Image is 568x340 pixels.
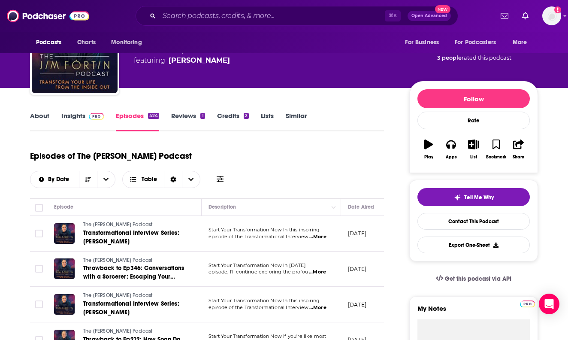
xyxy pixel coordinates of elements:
img: Podchaser - Follow, Share and Rate Podcasts [7,8,89,24]
span: episode of the Transformational Interview [208,304,308,310]
div: Rate [417,112,530,129]
div: List [470,155,477,160]
span: episode, I’ll continue exploring the profou [208,269,308,275]
button: open menu [30,34,73,51]
a: Lists [261,112,274,131]
div: Sort Direction [164,171,182,188]
img: Podchaser Pro [520,301,535,307]
a: Show notifications dropdown [519,9,532,23]
div: 1 [200,113,205,119]
a: Reviews1 [171,112,205,131]
img: Podchaser Pro [89,113,104,120]
a: Contact This Podcast [417,213,530,230]
button: List [462,134,485,165]
button: Share [508,134,530,165]
span: For Business [405,36,439,49]
span: rated this podcast [462,55,511,61]
span: More [513,36,527,49]
span: The [PERSON_NAME] Podcast [83,222,152,228]
span: Monitoring [111,36,142,49]
span: ...More [309,304,326,311]
button: open menu [30,176,79,182]
span: For Podcasters [455,36,496,49]
a: Jim Fortin [169,55,230,66]
a: Pro website [520,299,535,307]
span: Start Your Transformation Now⁠ In [DATE] [208,262,306,268]
a: Credits2 [217,112,249,131]
a: Similar [286,112,307,131]
div: 2 [244,113,249,119]
a: Throwback to Ep346: Conversations with a Sorcerer: Escaping Your Biggest Enemy Part 2 [83,264,186,281]
span: 3 people [437,55,462,61]
span: Get this podcast via API [445,275,511,282]
span: Throwback to Ep346: Conversations with a Sorcerer: Escaping Your Biggest Enemy Part 2 [83,264,184,289]
button: Show profile menu [542,6,561,25]
span: episode of the Transformational Interview [208,234,308,240]
span: The [PERSON_NAME] Podcast [83,292,152,298]
span: ⌘ K [385,10,401,21]
p: [DATE] [348,301,366,308]
button: Column Actions [329,202,339,212]
div: Date Aired [348,202,374,212]
a: The [PERSON_NAME] Podcast [83,328,186,335]
a: About [30,112,49,131]
span: Start Your Transformation Now In this inspiring [208,297,320,304]
div: Search podcasts, credits, & more... [136,6,458,26]
button: open menu [507,34,538,51]
div: Apps [446,155,457,160]
img: User Profile [542,6,561,25]
svg: Add a profile image [554,6,561,13]
span: The [PERSON_NAME] Podcast [83,257,152,263]
span: Charts [77,36,96,49]
h1: Episodes of The [PERSON_NAME] Podcast [30,151,192,161]
a: Episodes424 [116,112,159,131]
button: Choose View [122,171,201,188]
div: Play [424,155,433,160]
span: By Date [48,176,72,182]
a: Charts [72,34,101,51]
p: [DATE] [348,230,366,237]
span: Toggle select row [35,301,43,308]
button: Bookmark [485,134,507,165]
a: The [PERSON_NAME] Podcast [83,257,186,264]
span: Start Your Transformation Now In this inspiring [208,227,320,233]
span: ...More [309,269,326,276]
div: Episode [54,202,73,212]
input: Search podcasts, credits, & more... [159,9,385,23]
button: open menu [97,171,115,188]
div: An podcast [134,45,230,66]
span: Open Advanced [411,14,447,18]
div: Description [208,202,236,212]
a: InsightsPodchaser Pro [61,112,104,131]
a: Transformational Interview Series: [PERSON_NAME] [83,229,186,246]
a: Transformational Interview Series: [PERSON_NAME] [83,300,186,317]
button: open menu [105,34,153,51]
button: Follow [417,89,530,108]
p: [DATE] [348,265,366,273]
button: Apps [440,134,462,165]
div: Bookmark [486,155,506,160]
span: Table [142,176,157,182]
img: tell me why sparkle [454,194,461,201]
span: New [435,5,450,13]
div: Open Intercom Messenger [539,294,559,314]
div: Share [513,155,524,160]
span: Start Your Transformation Now⁠ If you’re like most [208,333,326,339]
button: Export One-Sheet [417,237,530,253]
span: Toggle select row [35,230,43,237]
span: Logged in as sarahhallprinc [542,6,561,25]
span: Podcasts [36,36,61,49]
span: Transformational Interview Series: [PERSON_NAME] [83,229,179,245]
div: 424 [148,113,159,119]
button: open menu [449,34,508,51]
button: tell me why sparkleTell Me Why [417,188,530,206]
span: featuring [134,55,230,66]
span: The [PERSON_NAME] Podcast [83,328,152,334]
a: The [PERSON_NAME] Podcast [83,221,186,229]
span: Tell Me Why [464,194,494,201]
a: Show notifications dropdown [497,9,512,23]
span: ...More [309,234,326,240]
span: Transformational Interview Series: [PERSON_NAME] [83,300,179,316]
